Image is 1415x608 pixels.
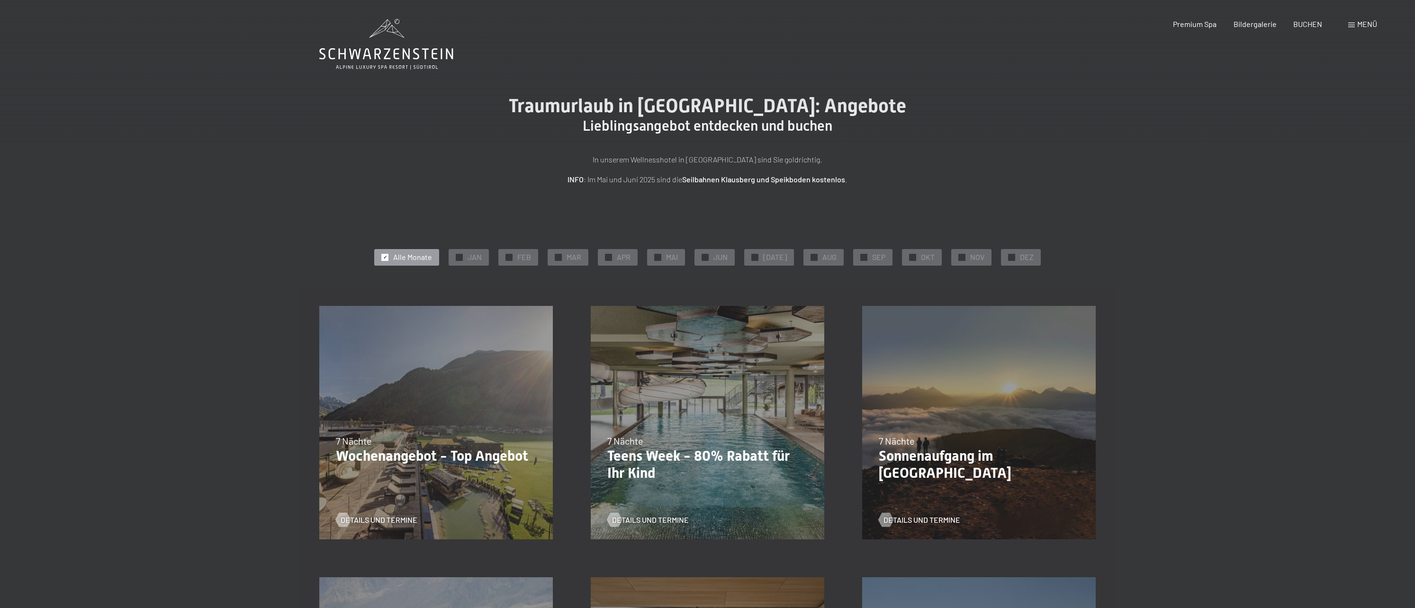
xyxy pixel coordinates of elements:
[517,252,531,262] span: FEB
[617,252,631,262] span: APR
[753,254,757,260] span: ✓
[612,515,689,525] span: Details und Termine
[703,254,707,260] span: ✓
[471,173,945,186] p: : Im Mai und Juni 2025 sind die .
[336,435,372,447] span: 7 Nächte
[383,254,387,260] span: ✓
[879,447,1079,482] p: Sonnenaufgang im [GEOGRAPHIC_DATA]
[822,252,837,262] span: AUG
[583,117,832,134] span: Lieblingsangebot entdecken und buchen
[557,254,560,260] span: ✓
[507,254,511,260] span: ✓
[468,252,482,262] span: JAN
[872,252,885,262] span: SEP
[567,252,581,262] span: MAR
[812,254,816,260] span: ✓
[1293,19,1322,28] a: BUCHEN
[862,254,866,260] span: ✓
[682,175,845,184] strong: Seilbahnen Klausberg und Speikboden kostenlos
[1234,19,1277,28] a: Bildergalerie
[1010,254,1014,260] span: ✓
[607,435,643,447] span: 7 Nächte
[509,95,906,117] span: Traumurlaub in [GEOGRAPHIC_DATA]: Angebote
[471,153,945,166] p: In unserem Wellnesshotel in [GEOGRAPHIC_DATA] sind Sie goldrichtig.
[568,175,584,184] strong: INFO
[1020,252,1034,262] span: DEZ
[393,252,432,262] span: Alle Monate
[883,515,960,525] span: Details und Termine
[921,252,935,262] span: OKT
[607,254,611,260] span: ✓
[879,435,915,447] span: 7 Nächte
[911,254,915,260] span: ✓
[1173,19,1217,28] a: Premium Spa
[713,252,728,262] span: JUN
[607,447,808,482] p: Teens Week - 80% Rabatt für Ihr Kind
[656,254,660,260] span: ✓
[763,252,787,262] span: [DATE]
[970,252,984,262] span: NOV
[607,515,689,525] a: Details und Termine
[458,254,461,260] span: ✓
[666,252,678,262] span: MAI
[879,515,960,525] a: Details und Termine
[341,515,417,525] span: Details und Termine
[336,447,536,465] p: Wochenangebot - Top Angebot
[336,515,417,525] a: Details und Termine
[1357,19,1377,28] span: Menü
[960,254,964,260] span: ✓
